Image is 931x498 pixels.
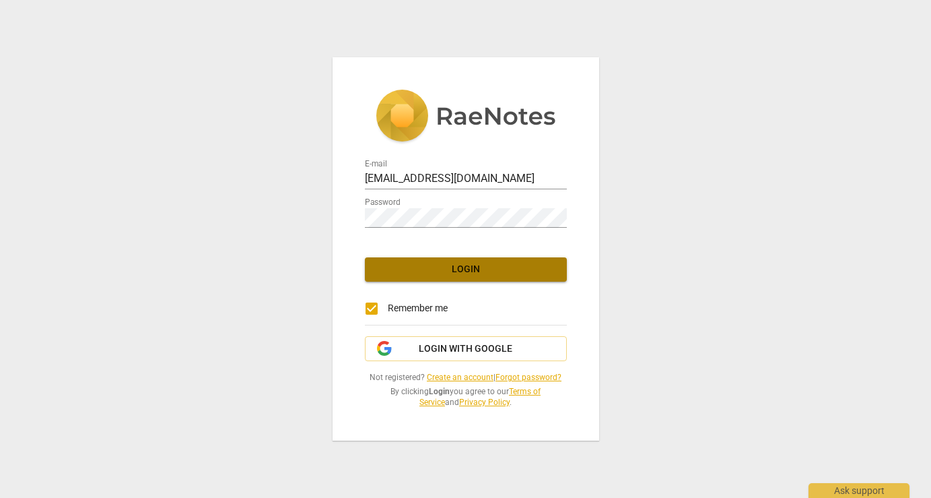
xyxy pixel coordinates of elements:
div: Ask support [808,483,909,498]
button: Login [365,257,567,282]
button: Login with Google [365,336,567,362]
span: Remember me [388,301,448,315]
span: Login with Google [419,342,512,356]
b: Login [429,387,450,396]
a: Forgot password? [495,373,561,382]
a: Privacy Policy [459,398,510,407]
span: Not registered? | [365,372,567,383]
label: E-mail [365,160,387,168]
label: Password [365,198,401,206]
span: By clicking you agree to our and . [365,386,567,408]
a: Create an account [427,373,493,382]
img: 5ac2273c67554f335776073100b6d88f.svg [376,90,556,145]
span: Login [376,263,556,276]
